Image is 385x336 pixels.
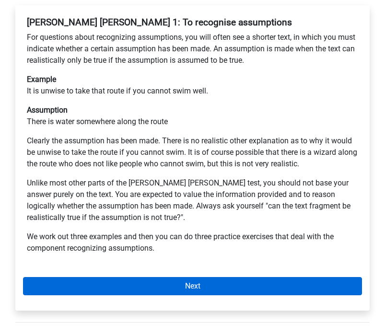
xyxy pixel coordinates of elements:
[27,177,358,223] p: Unlike most other parts of the [PERSON_NAME] [PERSON_NAME] test, you should not base your answer ...
[27,231,358,254] p: We work out three examples and then you can do three practice exercises that deal with the compon...
[27,32,358,66] p: For questions about recognizing assumptions, you will often see a shorter text, in which you must...
[27,135,358,170] p: Clearly the assumption has been made. There is no realistic other explanation as to why it would ...
[27,105,68,115] b: Assumption
[27,74,358,97] p: It is unwise to take that route if you cannot swim well.
[23,277,362,295] a: Next
[27,75,56,84] b: Example
[27,104,358,127] p: There is water somewhere along the route
[27,17,292,28] b: [PERSON_NAME] [PERSON_NAME] 1: To recognise assumptions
